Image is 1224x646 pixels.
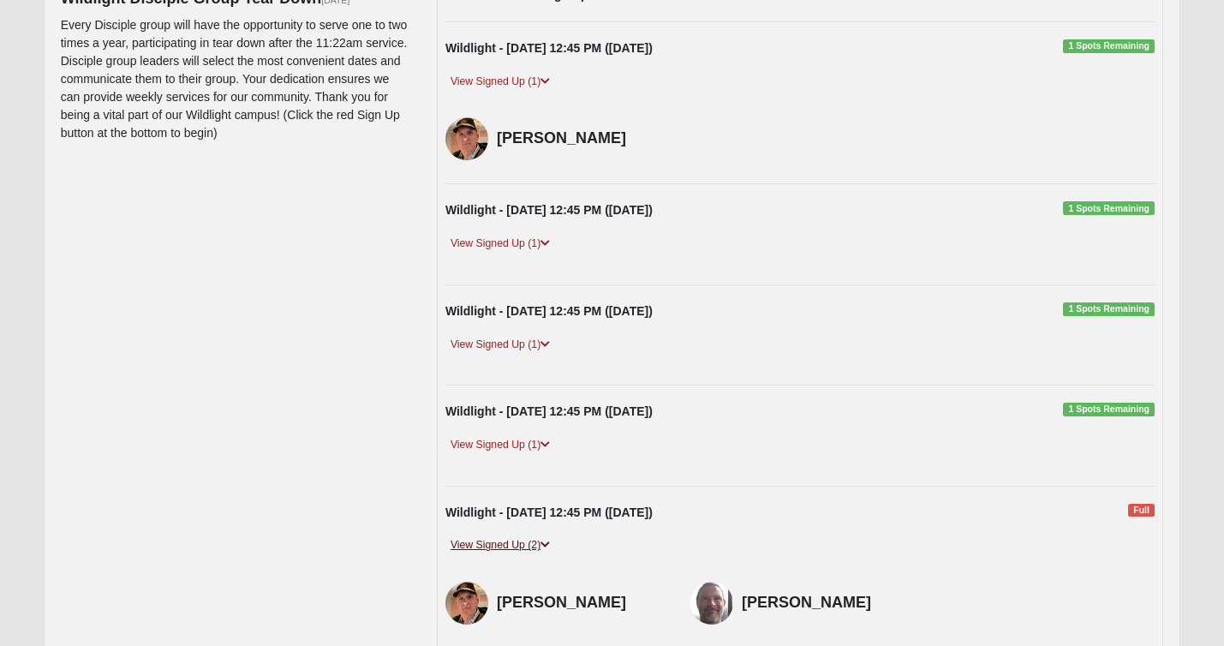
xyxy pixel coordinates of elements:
a: View Signed Up (1) [445,336,555,354]
strong: Wildlight - [DATE] 12:45 PM ([DATE]) [445,203,653,217]
h4: [PERSON_NAME] [497,594,665,613]
p: Every Disciple group will have the opportunity to serve one to two times a year, participating in... [61,16,411,142]
strong: Wildlight - [DATE] 12:45 PM ([DATE]) [445,41,653,55]
img: Mark Strickenburg [445,117,488,160]
a: View Signed Up (2) [445,536,555,554]
span: 1 Spots Remaining [1063,302,1155,316]
strong: Wildlight - [DATE] 12:45 PM ([DATE]) [445,505,653,519]
a: View Signed Up (1) [445,235,555,253]
span: 1 Spots Remaining [1063,39,1155,53]
h4: [PERSON_NAME] [497,129,665,148]
span: 1 Spots Remaining [1063,201,1155,215]
img: Brian Lane [690,582,733,625]
span: 1 Spots Remaining [1063,403,1155,416]
h4: [PERSON_NAME] [742,594,910,613]
span: Full [1128,504,1155,517]
img: Mark Strickenburg [445,582,488,625]
a: View Signed Up (1) [445,436,555,454]
a: View Signed Up (1) [445,73,555,91]
strong: Wildlight - [DATE] 12:45 PM ([DATE]) [445,404,653,418]
strong: Wildlight - [DATE] 12:45 PM ([DATE]) [445,304,653,318]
